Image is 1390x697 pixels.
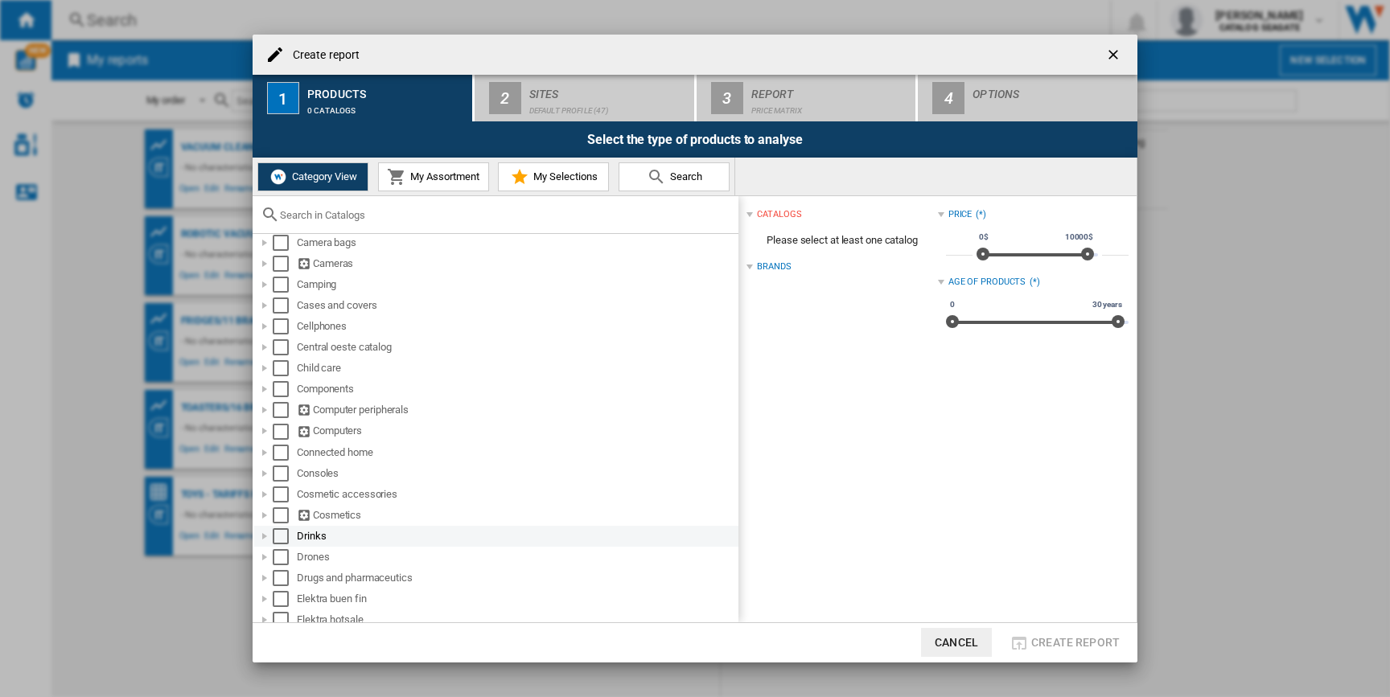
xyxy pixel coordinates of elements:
div: Sites [529,81,688,98]
button: Search [619,162,730,191]
div: Central oeste catalog [297,339,736,355]
md-checkbox: Select [273,528,297,544]
button: 1 Products 0 catalogs [253,75,474,121]
ng-md-icon: getI18NText('BUTTONS.CLOSE_DIALOG') [1105,47,1125,66]
button: My Assortment [378,162,489,191]
md-checkbox: Select [273,360,297,376]
button: 2 Sites Default profile (47) [475,75,696,121]
div: Options [973,81,1131,98]
div: Consoles [297,465,736,482]
button: getI18NText('BUTTONS.CLOSE_DIALOG') [1099,39,1131,71]
span: My Assortment [406,170,479,182]
div: Computers [297,423,736,439]
md-checkbox: Select [273,612,297,628]
md-checkbox: Select [273,465,297,482]
button: 4 Options [918,75,1137,121]
div: 1 [267,82,299,114]
md-checkbox: Select [273,256,297,272]
div: Age of products [948,276,1026,289]
span: My Selections [529,170,598,182]
div: Report [751,81,910,98]
img: wiser-icon-white.png [269,167,288,187]
md-checkbox: Select [273,549,297,565]
div: Camping [297,277,736,293]
div: Cosmetic accessories [297,486,736,502]
button: Cancel [921,628,992,657]
h4: Create report [285,47,360,64]
div: Cellphones [297,318,736,334]
div: Cameras [297,256,736,272]
button: 3 Report Price Matrix [697,75,918,121]
span: Please select at least one catalog [746,225,937,256]
div: Drinks [297,528,736,544]
div: Select the type of products to analyse [253,121,1137,158]
button: My Selections [498,162,609,191]
input: Search in Catalogs [280,209,730,221]
div: Elektra buen fin [297,591,736,607]
md-checkbox: Select [273,591,297,607]
div: Elektra hotsale [297,612,736,628]
div: Connected home [297,445,736,461]
div: Default profile (47) [529,98,688,115]
div: Brands [757,260,791,273]
div: 3 [711,82,743,114]
div: Cases and covers [297,297,736,314]
div: Computer peripherals [297,402,736,418]
button: Create report [1005,628,1125,657]
div: Drugs and pharmaceutics [297,570,736,586]
md-checkbox: Select [273,445,297,461]
div: catalogs [757,208,801,221]
md-checkbox: Select [273,402,297,418]
span: Create report [1031,636,1120,649]
div: Drones [297,549,736,565]
button: Category View [257,162,368,191]
md-checkbox: Select [273,277,297,293]
div: Camera bags [297,235,736,251]
md-checkbox: Select [273,507,297,523]
div: Price Matrix [751,98,910,115]
div: Child care [297,360,736,376]
span: Category View [288,170,357,182]
div: Cosmetics [297,507,736,523]
div: 4 [932,82,964,114]
div: 2 [489,82,521,114]
md-checkbox: Select [273,423,297,439]
div: Components [297,381,736,397]
md-checkbox: Select [273,339,297,355]
div: Products [307,81,466,98]
div: 0 catalogs [307,98,466,115]
md-checkbox: Select [273,486,297,502]
md-checkbox: Select [273,297,297,314]
md-checkbox: Select [273,381,297,397]
span: 10000$ [1063,231,1096,244]
span: 30 years [1090,298,1125,311]
md-checkbox: Select [273,570,297,586]
md-checkbox: Select [273,235,297,251]
span: Search [666,170,702,182]
span: 0$ [977,231,991,244]
span: 0 [948,298,957,311]
md-checkbox: Select [273,318,297,334]
div: Price [948,208,973,221]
